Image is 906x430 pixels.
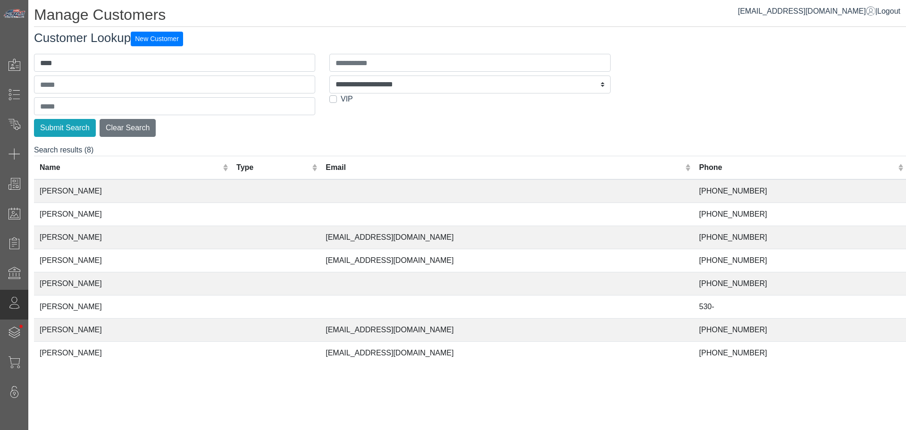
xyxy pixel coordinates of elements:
span: • [9,311,33,342]
td: [PERSON_NAME] [34,319,231,342]
div: Email [326,162,683,173]
td: [PERSON_NAME] [34,342,231,365]
td: [EMAIL_ADDRESS][DOMAIN_NAME] [320,226,693,249]
td: [PHONE_NUMBER] [694,342,906,365]
div: Search results (8) [34,144,906,364]
img: Metals Direct Inc Logo [3,8,26,19]
div: | [738,6,900,17]
td: [PERSON_NAME] [34,295,231,319]
td: [EMAIL_ADDRESS][DOMAIN_NAME] [320,342,693,365]
td: 530- [694,295,906,319]
button: Clear Search [100,119,156,137]
td: [PERSON_NAME] [34,272,231,295]
td: [EMAIL_ADDRESS][DOMAIN_NAME] [320,319,693,342]
td: [PHONE_NUMBER] [694,272,906,295]
a: [EMAIL_ADDRESS][DOMAIN_NAME] [738,7,875,15]
td: [PHONE_NUMBER] [694,179,906,203]
button: New Customer [131,32,183,46]
a: New Customer [131,31,183,45]
div: Phone [699,162,896,173]
td: [PERSON_NAME] [34,226,231,249]
button: Submit Search [34,119,96,137]
td: [PERSON_NAME] [34,249,231,272]
div: Type [236,162,310,173]
h1: Manage Customers [34,6,906,27]
td: [EMAIL_ADDRESS][DOMAIN_NAME] [320,249,693,272]
td: [PERSON_NAME] [34,203,231,226]
div: Name [40,162,220,173]
td: [PHONE_NUMBER] [694,226,906,249]
td: [PHONE_NUMBER] [694,319,906,342]
td: [PHONE_NUMBER] [694,249,906,272]
span: Logout [877,7,900,15]
td: [PHONE_NUMBER] [694,203,906,226]
td: [PERSON_NAME] [34,179,231,203]
h3: Customer Lookup [34,31,906,46]
label: VIP [341,93,353,105]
